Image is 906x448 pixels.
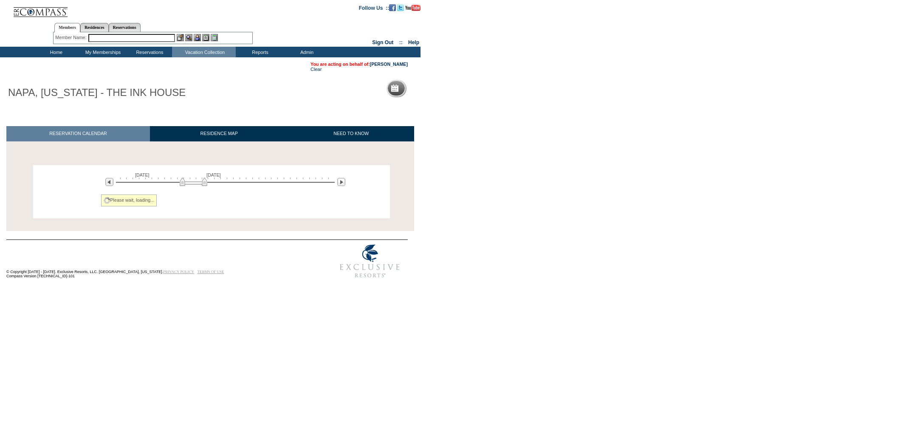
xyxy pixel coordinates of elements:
img: b_edit.gif [177,34,184,41]
a: TERMS OF USE [198,270,224,274]
span: [DATE] [206,172,221,178]
a: Residences [80,23,109,32]
a: Reservations [109,23,141,32]
a: PRIVACY POLICY [163,270,194,274]
td: Follow Us :: [359,4,389,11]
span: You are acting on behalf of: [310,62,408,67]
td: Reports [236,47,282,57]
td: Vacation Collection [172,47,236,57]
td: My Memberships [79,47,125,57]
img: Become our fan on Facebook [389,4,396,11]
a: NEED TO KNOW [288,126,414,141]
td: Home [32,47,79,57]
img: Impersonate [194,34,201,41]
img: spinner2.gif [104,197,110,204]
img: Exclusive Resorts [332,240,408,282]
td: © Copyright [DATE] - [DATE]. Exclusive Resorts, LLC. [GEOGRAPHIC_DATA], [US_STATE]. Compass Versi... [6,240,304,282]
span: :: [399,39,403,45]
img: View [185,34,192,41]
div: Please wait, loading... [101,194,157,206]
div: Member Name: [55,34,88,41]
a: Clear [310,67,322,72]
img: Reservations [202,34,209,41]
img: Follow us on Twitter [397,4,404,11]
a: [PERSON_NAME] [370,62,408,67]
a: Subscribe to our YouTube Channel [405,5,421,10]
h5: Reservation Calendar [402,86,467,91]
a: Help [408,39,419,45]
a: RESIDENCE MAP [150,126,288,141]
img: Next [337,178,345,186]
img: b_calculator.gif [211,34,218,41]
a: Sign Out [372,39,393,45]
a: Members [54,23,80,32]
a: Become our fan on Facebook [389,5,396,10]
img: Previous [105,178,113,186]
td: Reservations [125,47,172,57]
span: [DATE] [135,172,150,178]
td: Admin [282,47,329,57]
a: Follow us on Twitter [397,5,404,10]
h1: NAPA, [US_STATE] - THE INK HOUSE [6,85,187,100]
a: RESERVATION CALENDAR [6,126,150,141]
img: Subscribe to our YouTube Channel [405,5,421,11]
